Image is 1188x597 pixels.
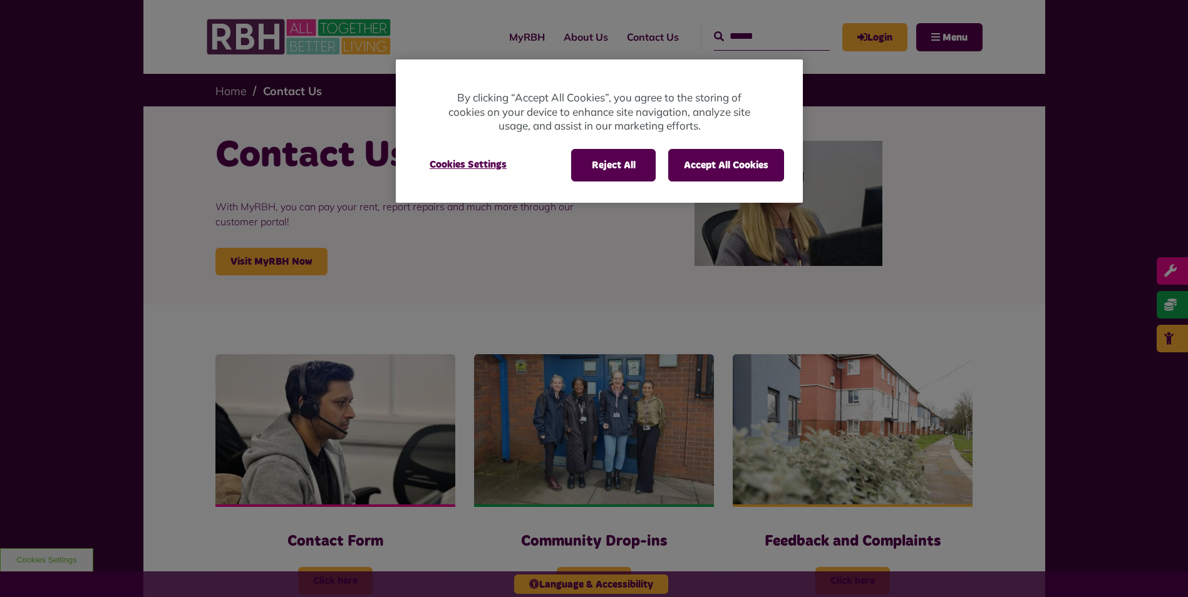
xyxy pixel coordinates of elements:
div: Cookie banner [396,59,803,203]
button: Accept All Cookies [668,149,784,181]
button: Cookies Settings [415,149,522,180]
button: Reject All [571,149,656,181]
div: Privacy [396,59,803,203]
p: By clicking “Accept All Cookies”, you agree to the storing of cookies on your device to enhance s... [446,91,753,133]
